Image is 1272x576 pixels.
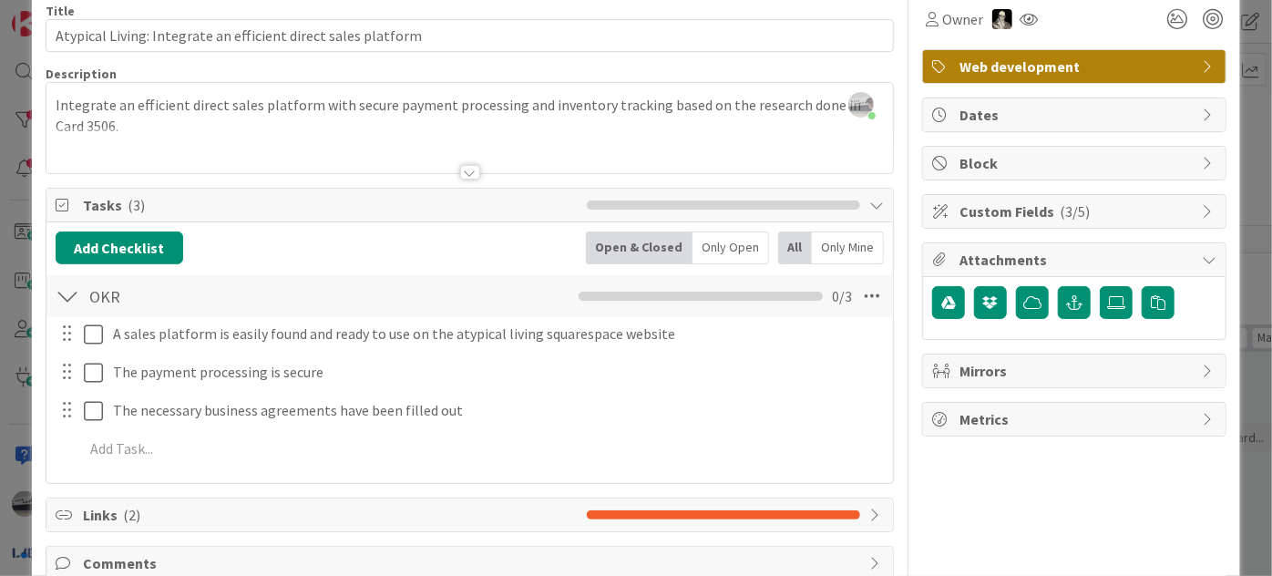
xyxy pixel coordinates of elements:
p: The payment processing is secure [113,362,880,383]
div: Only Open [692,231,769,264]
p: Integrate an efficient direct sales platform with secure payment processing and inventory trackin... [56,95,884,136]
span: Comments [83,552,860,574]
input: type card name here... [46,19,894,52]
span: ( 3 ) [128,196,145,214]
img: jIClQ55mJEe4la83176FWmfCkxn1SgSj.jpg [848,92,874,118]
span: Dates [959,104,1193,126]
img: WS [992,9,1012,29]
span: Mirrors [959,360,1193,382]
label: Title [46,3,75,19]
p: The necessary business agreements have been filled out [113,400,880,421]
div: Only Mine [812,231,884,264]
button: Add Checklist [56,231,183,264]
span: Block [959,152,1193,174]
input: Add Checklist... [83,280,436,313]
span: Links [83,504,578,526]
span: Metrics [959,408,1193,430]
span: Custom Fields [959,201,1193,222]
p: A sales platform is easily found and ready to use on the atypical living squarespace website [113,324,880,345]
div: Open & Closed [586,231,692,264]
span: Web development [959,56,1193,77]
span: Attachments [959,249,1193,271]
span: Owner [942,8,983,30]
span: ( 2 ) [123,506,140,524]
div: All [778,231,812,264]
span: Description [46,66,117,82]
span: Tasks [83,194,578,216]
span: 0 / 3 [832,285,852,307]
span: ( 3/5 ) [1060,202,1090,221]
